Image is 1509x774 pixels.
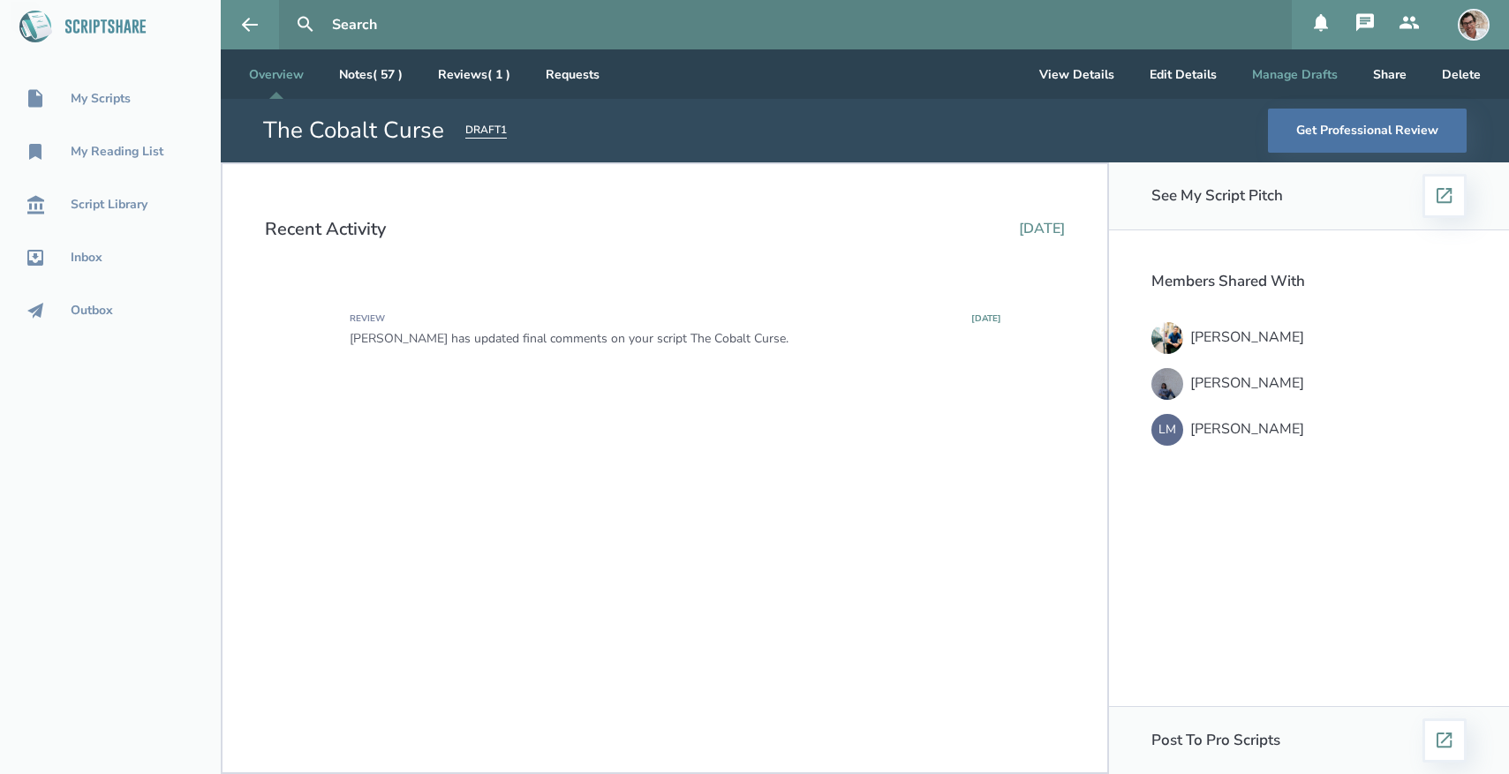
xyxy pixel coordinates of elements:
[1268,109,1467,153] button: Get Professional Review
[1019,221,1065,237] p: [DATE]
[350,332,1001,346] div: [PERSON_NAME] has updated final comments on your script The Cobalt Curse.
[1151,364,1467,403] a: [PERSON_NAME]
[235,49,318,99] a: Overview
[350,314,385,325] div: Review
[1238,49,1352,99] button: Manage Drafts
[1190,375,1304,391] div: [PERSON_NAME]
[1151,319,1467,357] a: [PERSON_NAME]
[1151,322,1183,354] img: user_1673573717-crop.jpg
[465,123,507,139] div: DRAFT1
[71,145,163,159] div: My Reading List
[263,115,444,147] h1: The Cobalt Curse
[71,251,102,265] div: Inbox
[71,198,147,212] div: Script Library
[1136,49,1231,99] button: Edit Details
[1151,410,1467,449] a: LM[PERSON_NAME]
[424,49,524,99] a: Reviews( 1 )
[1151,187,1283,205] h3: See My Script Pitch
[1428,49,1495,99] button: Delete
[1151,732,1280,749] h3: Post To Pro Scripts
[71,304,113,318] div: Outbox
[265,219,386,239] h2: Recent Activity
[1190,421,1304,437] div: [PERSON_NAME]
[1025,49,1128,99] button: View Details
[1190,329,1304,345] div: [PERSON_NAME]
[1458,9,1490,41] img: user_1714333753-crop.jpg
[307,293,1022,367] a: Review[DATE][PERSON_NAME] has updated final comments on your script The Cobalt Curse.
[1151,414,1183,446] div: LM
[532,49,614,99] a: Requests
[1151,368,1183,400] img: user_1717041581-crop.jpg
[325,49,417,99] a: Notes( 57 )
[71,92,131,106] div: My Scripts
[1151,273,1467,290] h3: Members Shared With
[971,314,1001,325] div: Friday, June 20, 2025 at 12:12:20 PM
[1359,49,1421,99] button: Share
